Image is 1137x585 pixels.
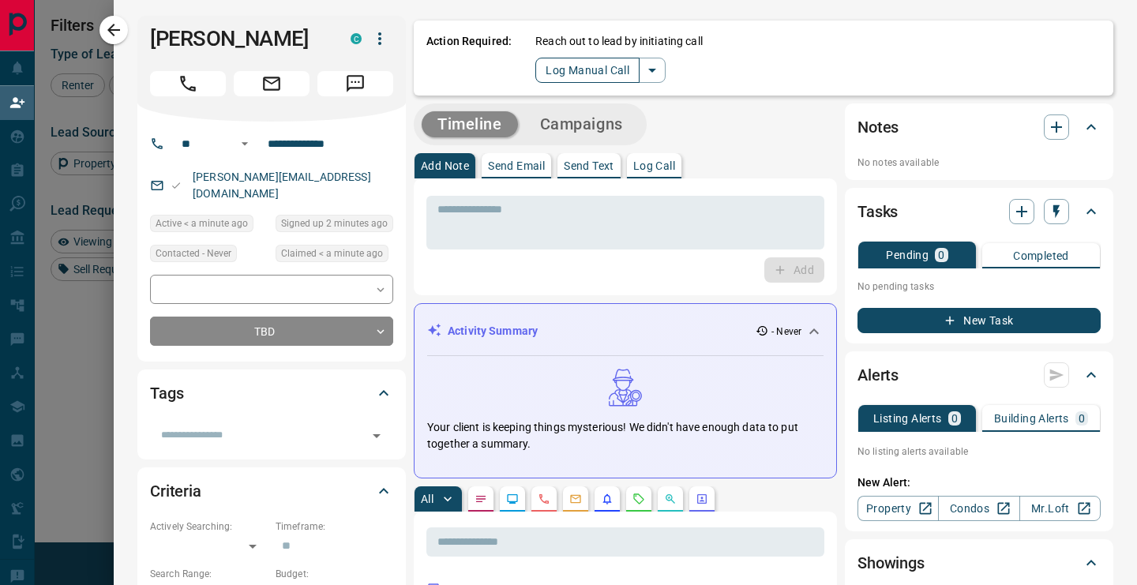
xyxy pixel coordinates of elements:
[569,493,582,505] svg: Emails
[171,180,182,191] svg: Email Valid
[857,474,1101,491] p: New Alert:
[150,71,226,96] span: Call
[857,356,1101,394] div: Alerts
[317,71,393,96] span: Message
[281,216,388,231] span: Signed up 2 minutes ago
[351,33,362,44] div: condos.ca
[276,245,393,267] div: Mon Sep 15 2025
[281,246,383,261] span: Claimed < a minute ago
[857,308,1101,333] button: New Task
[664,493,677,505] svg: Opportunities
[564,160,614,171] p: Send Text
[857,156,1101,170] p: No notes available
[276,519,393,534] p: Timeframe:
[857,199,898,224] h2: Tasks
[426,33,512,83] p: Action Required:
[150,472,393,510] div: Criteria
[535,58,666,83] div: split button
[150,478,201,504] h2: Criteria
[156,216,248,231] span: Active < a minute ago
[535,33,703,50] p: Reach out to lead by initiating call
[857,496,939,521] a: Property
[421,160,469,171] p: Add Note
[951,413,958,424] p: 0
[276,215,393,237] div: Mon Sep 15 2025
[421,493,433,504] p: All
[422,111,518,137] button: Timeline
[150,374,393,412] div: Tags
[1019,496,1101,521] a: Mr.Loft
[1013,250,1069,261] p: Completed
[150,317,393,346] div: TBD
[857,544,1101,582] div: Showings
[538,493,550,505] svg: Calls
[193,171,371,200] a: [PERSON_NAME][EMAIL_ADDRESS][DOMAIN_NAME]
[857,550,925,576] h2: Showings
[633,160,675,171] p: Log Call
[276,567,393,581] p: Budget:
[150,567,268,581] p: Search Range:
[857,362,899,388] h2: Alerts
[524,111,639,137] button: Campaigns
[156,246,231,261] span: Contacted - Never
[938,496,1019,521] a: Condos
[857,444,1101,459] p: No listing alerts available
[235,134,254,153] button: Open
[427,317,824,346] div: Activity Summary- Never
[427,419,824,452] p: Your client is keeping things mysterious! We didn't have enough data to put together a summary.
[886,249,929,261] p: Pending
[857,108,1101,146] div: Notes
[771,324,801,339] p: - Never
[234,71,310,96] span: Email
[506,493,519,505] svg: Lead Browsing Activity
[938,249,944,261] p: 0
[488,160,545,171] p: Send Email
[857,114,899,140] h2: Notes
[857,193,1101,231] div: Tasks
[475,493,487,505] svg: Notes
[150,215,268,237] div: Mon Sep 15 2025
[150,519,268,534] p: Actively Searching:
[857,275,1101,298] p: No pending tasks
[366,425,388,447] button: Open
[873,413,942,424] p: Listing Alerts
[994,413,1069,424] p: Building Alerts
[601,493,614,505] svg: Listing Alerts
[696,493,708,505] svg: Agent Actions
[632,493,645,505] svg: Requests
[535,58,640,83] button: Log Manual Call
[150,381,183,406] h2: Tags
[1079,413,1085,424] p: 0
[150,26,327,51] h1: [PERSON_NAME]
[448,323,538,339] p: Activity Summary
